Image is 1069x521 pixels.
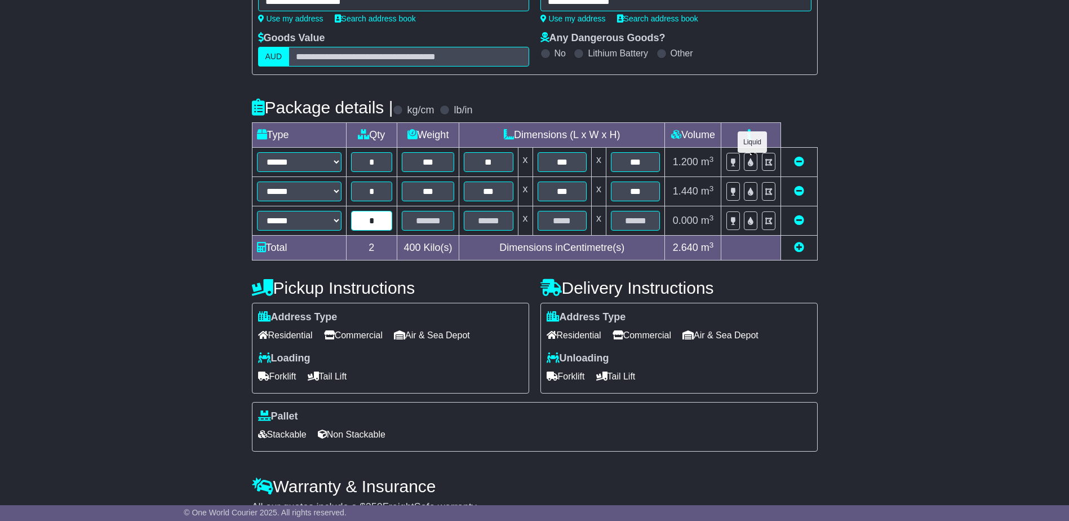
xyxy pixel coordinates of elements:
label: Address Type [547,311,626,324]
td: Type [252,123,346,148]
label: kg/cm [407,104,434,117]
div: All our quotes include a $ FreightSafe warranty. [252,501,818,514]
span: m [701,186,714,197]
span: 1.200 [673,156,698,167]
span: Forklift [547,368,585,385]
sup: 3 [709,155,714,164]
a: Search address book [617,14,698,23]
label: Pallet [258,410,298,423]
a: Use my address [540,14,606,23]
span: Commercial [613,326,671,344]
div: Liquid [738,131,767,153]
a: Search address book [335,14,416,23]
td: x [591,148,606,177]
sup: 3 [709,241,714,249]
label: Address Type [258,311,338,324]
td: Dimensions in Centimetre(s) [459,236,665,260]
td: x [591,177,606,206]
span: Tail Lift [308,368,347,385]
td: x [518,148,533,177]
sup: 3 [709,214,714,222]
span: 1.440 [673,186,698,197]
span: Air & Sea Depot [394,326,470,344]
span: Stackable [258,426,307,443]
td: Kilo(s) [397,236,459,260]
span: Forklift [258,368,296,385]
span: Residential [547,326,601,344]
label: Unloading [547,352,609,365]
span: Non Stackable [318,426,385,443]
label: No [555,48,566,59]
span: Residential [258,326,313,344]
span: 250 [366,501,383,513]
label: Any Dangerous Goods? [540,32,666,45]
span: m [701,242,714,253]
td: Volume [665,123,721,148]
span: Air & Sea Depot [682,326,758,344]
td: x [518,206,533,236]
td: Qty [346,123,397,148]
label: lb/in [454,104,472,117]
span: 2.640 [673,242,698,253]
td: x [518,177,533,206]
td: 2 [346,236,397,260]
h4: Package details | [252,98,393,117]
span: m [701,215,714,226]
sup: 3 [709,184,714,193]
a: Add new item [794,242,804,253]
a: Remove this item [794,215,804,226]
label: Lithium Battery [588,48,648,59]
td: Weight [397,123,459,148]
span: 400 [404,242,421,253]
a: Remove this item [794,156,804,167]
label: AUD [258,47,290,67]
a: Remove this item [794,186,804,197]
td: Dimensions (L x W x H) [459,123,665,148]
label: Loading [258,352,311,365]
span: 0.000 [673,215,698,226]
span: Commercial [324,326,383,344]
td: x [591,206,606,236]
label: Other [671,48,693,59]
a: Use my address [258,14,323,23]
h4: Warranty & Insurance [252,477,818,496]
h4: Delivery Instructions [540,279,818,297]
span: Tail Lift [596,368,636,385]
label: Goods Value [258,32,325,45]
td: Total [252,236,346,260]
span: m [701,156,714,167]
span: © One World Courier 2025. All rights reserved. [184,508,347,517]
h4: Pickup Instructions [252,279,529,297]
